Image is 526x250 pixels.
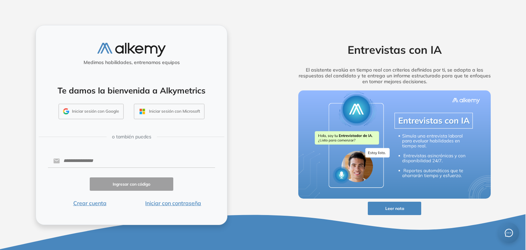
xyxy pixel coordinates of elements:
[59,104,124,120] button: Iniciar sesión con Google
[368,202,421,215] button: Leer nota
[298,90,491,199] img: img-more-info
[288,43,501,56] h2: Entrevistas con IA
[97,43,166,57] img: logo-alkemy
[134,104,204,120] button: Iniciar sesión con Microsoft
[112,133,151,140] span: o también puedes
[45,86,218,96] h4: Te damos la bienvenida a Alkymetrics
[138,108,146,115] img: OUTLOOK_ICON
[48,199,131,207] button: Crear cuenta
[90,177,173,191] button: Ingresar con código
[39,60,224,65] h5: Medimos habilidades, entrenamos equipos
[288,67,501,84] h5: El asistente evalúa en tiempo real con criterios definidos por ti, se adapta a las respuestas del...
[505,229,513,237] span: message
[63,108,69,114] img: GMAIL_ICON
[131,199,215,207] button: Iniciar con contraseña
